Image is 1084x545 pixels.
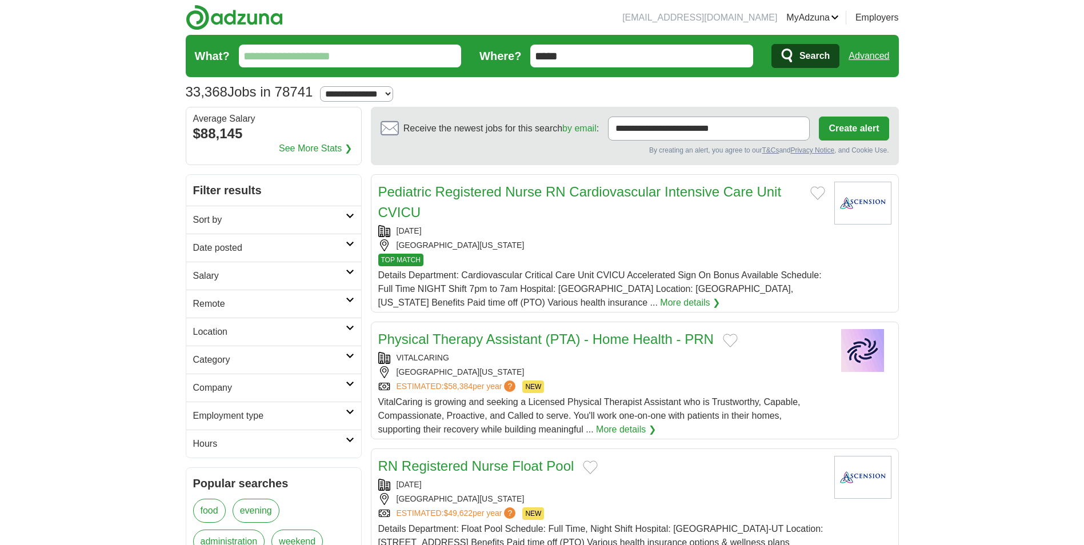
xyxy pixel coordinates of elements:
[397,226,422,235] a: [DATE]
[193,409,346,423] h2: Employment type
[195,47,230,65] label: What?
[479,47,521,65] label: Where?
[855,11,899,25] a: Employers
[186,262,361,290] a: Salary
[622,11,777,25] li: [EMAIL_ADDRESS][DOMAIN_NAME]
[193,269,346,283] h2: Salary
[193,499,226,523] a: food
[186,234,361,262] a: Date posted
[397,507,518,520] a: ESTIMATED:$49,622per year?
[186,290,361,318] a: Remote
[186,318,361,346] a: Location
[378,397,801,434] span: VitalCaring is growing and seeking a Licensed Physical Therapist Assistant who is Trustworthy, Ca...
[186,84,313,99] h1: Jobs in 78741
[193,381,346,395] h2: Company
[378,239,825,251] div: [GEOGRAPHIC_DATA][US_STATE]
[378,352,825,364] div: VITALCARING
[834,182,891,225] img: Ascension logo
[786,11,839,25] a: MyAdzuna
[186,206,361,234] a: Sort by
[562,123,597,133] a: by email
[799,45,830,67] span: Search
[443,382,473,391] span: $58,384
[504,507,515,519] span: ?
[378,366,825,378] div: [GEOGRAPHIC_DATA][US_STATE]
[186,5,283,30] img: Adzuna logo
[193,241,346,255] h2: Date posted
[403,122,599,135] span: Receive the newest jobs for this search :
[186,430,361,458] a: Hours
[193,437,346,451] h2: Hours
[378,458,574,474] a: RN Registered Nurse Float Pool
[790,146,834,154] a: Privacy Notice
[378,331,714,347] a: Physical Therapy Assistant (PTA) - Home Health - PRN
[522,507,544,520] span: NEW
[193,297,346,311] h2: Remote
[378,254,423,266] span: TOP MATCH
[186,346,361,374] a: Category
[233,499,279,523] a: evening
[378,493,825,505] div: [GEOGRAPHIC_DATA][US_STATE]
[660,296,720,310] a: More details ❯
[378,184,782,220] a: Pediatric Registered Nurse RN Cardiovascular Intensive Care Unit CVICU
[193,353,346,367] h2: Category
[186,374,361,402] a: Company
[834,329,891,372] img: Company logo
[186,402,361,430] a: Employment type
[378,270,822,307] span: Details Department: Cardiovascular Critical Care Unit CVICU Accelerated Sign On Bonus Available S...
[397,380,518,393] a: ESTIMATED:$58,384per year?
[186,175,361,206] h2: Filter results
[849,45,889,67] a: Advanced
[819,117,889,141] button: Create alert
[279,142,352,155] a: See More Stats ❯
[397,480,422,489] a: [DATE]
[193,213,346,227] h2: Sort by
[596,423,656,436] a: More details ❯
[193,123,354,144] div: $88,145
[193,114,354,123] div: Average Salary
[762,146,779,154] a: T&Cs
[810,186,825,200] button: Add to favorite jobs
[504,380,515,392] span: ?
[834,456,891,499] img: Ascension logo
[771,44,839,68] button: Search
[583,460,598,474] button: Add to favorite jobs
[193,475,354,492] h2: Popular searches
[723,334,738,347] button: Add to favorite jobs
[443,508,473,518] span: $49,622
[381,145,889,155] div: By creating an alert, you agree to our and , and Cookie Use.
[186,82,227,102] span: 33,368
[193,325,346,339] h2: Location
[522,380,544,393] span: NEW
